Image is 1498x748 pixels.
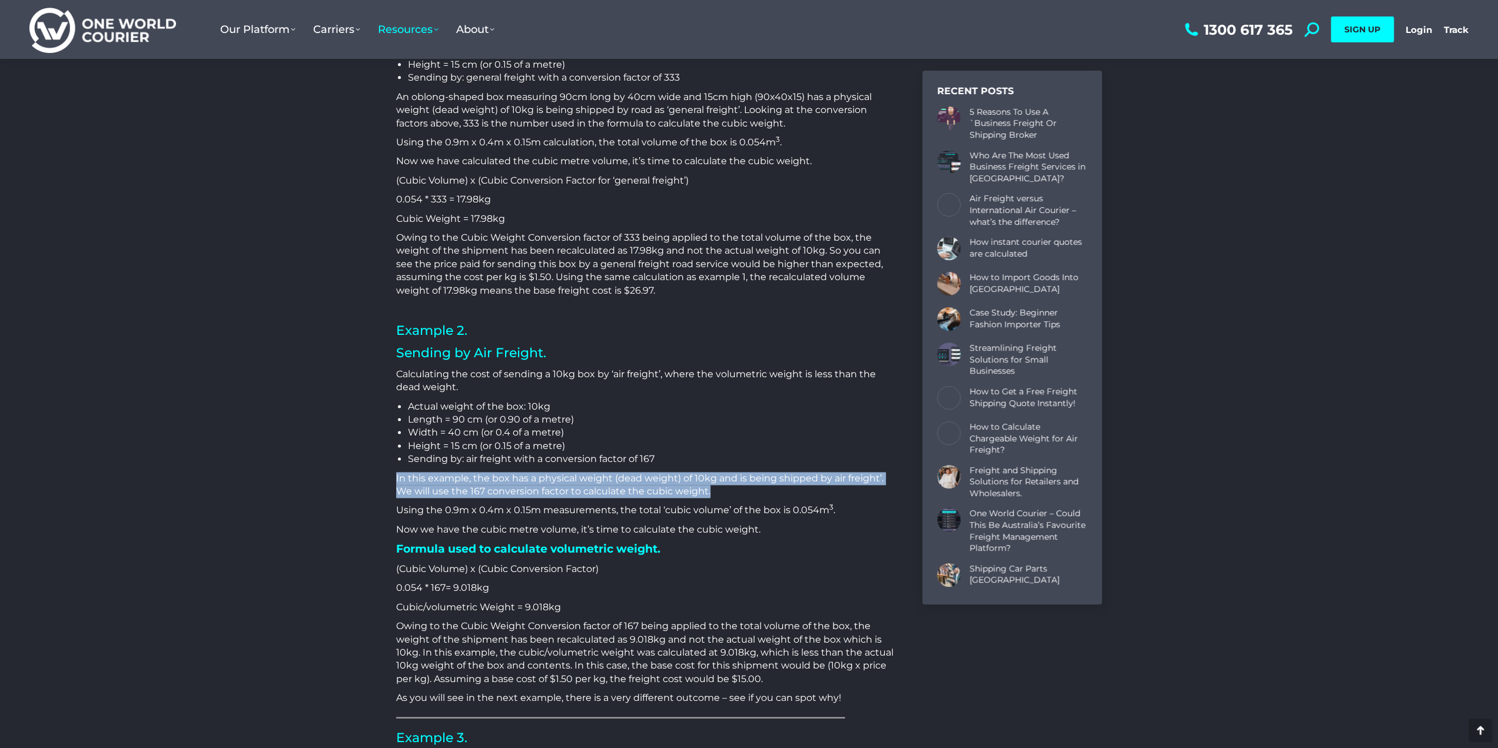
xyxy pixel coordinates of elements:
[456,23,494,36] span: About
[1331,16,1394,42] a: SIGN UP
[969,307,1087,330] a: Case Study: Beginner Fashion Importer Tips
[969,465,1087,500] a: Freight and Shipping Solutions for Retailers and Wholesalers.
[396,581,894,594] p: 0.054 * 167= 9.018kg
[396,523,894,536] p: Now we have the cubic metre volume, it’s time to calculate the cubic weight.
[220,23,295,36] span: Our Platform
[408,453,894,466] li: Sending by: air freight with a conversion factor of 167
[408,58,894,71] li: Height = 15 cm (or 0.15 of a metre)
[396,504,894,517] p: Using the 0.9m x 0.4m x 0.15m measurements, the total ‘cubic volume’ of the box is 0.054 .
[969,107,1087,141] a: 5 Reasons To Use A `Business Freight Or Shipping Broker
[937,150,961,174] a: Post image
[369,11,447,48] a: Resources
[396,472,894,498] p: In this example, the box has a physical weight (dead weight) of 10kg and is being shipped by air ...
[396,193,894,206] p: 0.054 * 333 = 17.98kg
[396,323,894,340] h2: Example 2.
[969,421,1087,456] a: How to Calculate Chargeable Weight for Air Freight?
[304,11,369,48] a: Carriers
[1444,24,1469,35] a: Track
[819,504,829,516] span: m
[766,137,776,148] span: m
[969,272,1087,295] a: How to Import Goods Into [GEOGRAPHIC_DATA]
[396,601,894,614] p: Cubic/volumetric Weight = 9.018kg
[447,11,503,48] a: About
[396,692,894,704] p: As you will see in the next example, there is a very different outcome – see if you can spot why!
[408,426,894,439] li: Width = 40 cm (or 0.4 of a metre)
[776,135,780,144] sup: 3
[937,563,961,587] a: Post image
[396,542,660,556] strong: Formula used to calculate volumetric weight.
[937,85,1087,98] div: Recent Posts
[1344,24,1380,35] span: SIGN UP
[937,508,961,531] a: Post image
[937,107,961,130] a: Post image
[969,386,1087,409] a: How to Get a Free Freight Shipping Quote Instantly!
[969,508,1087,554] a: One World Courier – Could This Be Australia’s Favourite Freight Management Platform?
[211,11,304,48] a: Our Platform
[396,730,894,747] h2: Example 3.
[969,237,1087,260] a: How instant courier quotes are calculated
[969,150,1087,185] a: Who Are The Most Used Business Freight Services in [GEOGRAPHIC_DATA]?
[378,23,439,36] span: Resources
[396,345,894,362] h2: Sending by Air Freight.
[937,465,961,488] a: Post image
[937,421,961,445] a: Post image
[829,503,833,511] sup: 3
[1406,24,1432,35] a: Login
[969,343,1087,377] a: Streamlining Freight Solutions for Small Businesses
[1182,22,1293,37] a: 1300 617 365
[396,231,894,297] p: Owing to the Cubic Weight Conversion factor of 333 being applied to the total volume of the box, ...
[937,193,961,217] a: Post image
[408,400,894,413] li: Actual weight of the box: 10kg
[969,563,1087,586] a: Shipping Car Parts [GEOGRAPHIC_DATA]
[969,193,1087,228] a: Air Freight versus International Air Courier – what’s the difference?
[937,307,961,331] a: Post image
[937,343,961,366] a: Post image
[396,620,894,686] p: Owing to the Cubic Weight Conversion factor of 167 being applied to the total volume of the box, ...
[396,91,894,130] p: An oblong-shaped box measuring 90cm long by 40cm wide and 15cm high (90x40x15) has a physical wei...
[408,71,894,84] li: Sending by: general freight with a conversion factor of 333
[396,136,894,149] p: Using the 0.9m x 0.4m x 0.15m calculation, the total volume of the box is 0.054 .
[313,23,360,36] span: Carriers
[396,368,894,394] p: Calculating the cost of sending a 10kg box by ‘air freight’, where the volumetric weight is less ...
[408,413,894,426] li: Length = 90 cm (or 0.90 of a metre)
[396,212,894,225] p: Cubic Weight = 17.98kg
[937,237,961,260] a: Post image
[396,155,894,168] p: Now we have calculated the cubic metre volume, it’s time to calculate the cubic weight.
[396,563,894,576] p: (Cubic Volume) x (Cubic Conversion Factor)
[937,272,961,295] a: Post image
[29,6,176,54] img: One World Courier
[408,440,894,453] li: Height = 15 cm (or 0.15 of a metre)
[396,174,894,187] p: (Cubic Volume) x (Cubic Conversion Factor for ‘general freight’)
[937,386,961,410] a: Post image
